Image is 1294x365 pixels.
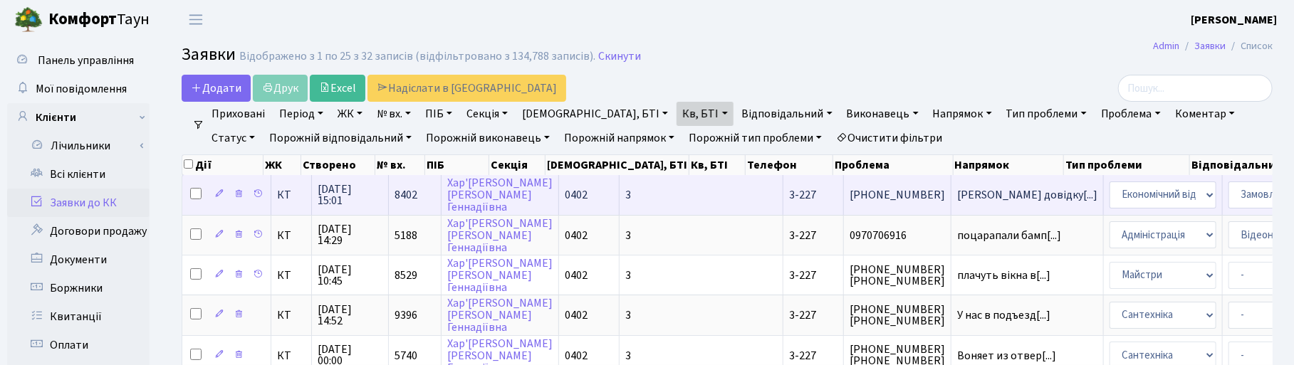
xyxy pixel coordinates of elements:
[677,102,733,126] a: Кв, БТІ
[516,102,674,126] a: [DEMOGRAPHIC_DATA], БТІ
[7,46,150,75] a: Панель управління
[625,187,631,203] span: 3
[395,307,417,323] span: 9396
[264,126,417,150] a: Порожній відповідальний
[927,102,998,126] a: Напрямок
[273,102,329,126] a: Період
[371,102,417,126] a: № вх.
[419,102,458,126] a: ПІБ
[38,53,134,68] span: Панель управління
[789,268,816,283] span: 3-227
[14,6,43,34] img: logo.png
[420,126,555,150] a: Порожній виконавець
[1153,38,1179,53] a: Admin
[565,307,588,323] span: 0402
[789,187,816,203] span: 3-227
[277,270,306,281] span: КТ
[277,189,306,201] span: КТ
[789,307,816,323] span: 3-227
[277,230,306,241] span: КТ
[447,216,553,255] a: Хар'[PERSON_NAME][PERSON_NAME]Геннадіївна
[7,331,150,359] a: Оплати
[489,155,546,175] th: Секція
[957,348,1056,364] span: Воняет из отвер[...]
[447,295,553,335] a: Хар'[PERSON_NAME][PERSON_NAME]Геннадіївна
[16,132,150,160] a: Лічильники
[7,160,150,189] a: Всі клієнти
[841,102,924,126] a: Виконавець
[850,230,945,241] span: 0970706916
[957,268,1050,283] span: плачуть вікна в[...]
[318,184,382,206] span: [DATE] 15:01
[565,228,588,243] span: 0402
[954,155,1065,175] th: Напрямок
[182,75,251,102] a: Додати
[395,348,417,364] span: 5740
[206,126,261,150] a: Статус
[1118,75,1273,102] input: Пошук...
[36,81,127,97] span: Мої повідомлення
[850,189,945,201] span: [PHONE_NUMBER]
[447,175,553,215] a: Хар'[PERSON_NAME][PERSON_NAME]Геннадіївна
[395,187,417,203] span: 8402
[1194,38,1226,53] a: Заявки
[625,348,631,364] span: 3
[7,75,150,103] a: Мої повідомлення
[7,245,150,274] a: Документи
[301,155,375,175] th: Створено
[191,80,241,96] span: Додати
[178,8,214,31] button: Переключити навігацію
[625,268,631,283] span: 3
[182,155,264,175] th: Дії
[7,274,150,302] a: Боржники
[461,102,513,126] a: Секція
[318,304,382,327] span: [DATE] 14:52
[689,155,746,175] th: Кв, БТІ
[277,310,306,321] span: КТ
[565,268,588,283] span: 0402
[1226,38,1273,54] li: Список
[565,348,588,364] span: 0402
[1095,102,1167,126] a: Проблема
[395,268,417,283] span: 8529
[625,228,631,243] span: 3
[833,155,954,175] th: Проблема
[850,304,945,327] span: [PHONE_NUMBER] [PHONE_NUMBER]
[558,126,680,150] a: Порожній напрямок
[789,228,816,243] span: 3-227
[957,228,1061,243] span: поцарапали бамп[...]
[318,223,382,246] span: [DATE] 14:29
[48,8,150,32] span: Таун
[264,155,301,175] th: ЖК
[375,155,425,175] th: № вх.
[7,103,150,132] a: Клієнти
[546,155,689,175] th: [DEMOGRAPHIC_DATA], БТІ
[447,255,553,295] a: Хар'[PERSON_NAME][PERSON_NAME]Геннадіївна
[1001,102,1092,126] a: Тип проблеми
[598,50,641,63] a: Скинути
[957,307,1050,323] span: У нас в подъезд[...]
[206,102,271,126] a: Приховані
[789,348,816,364] span: 3-227
[683,126,828,150] a: Порожній тип проблеми
[625,307,631,323] span: 3
[7,217,150,245] a: Договори продажу
[182,42,236,67] span: Заявки
[1169,102,1241,126] a: Коментар
[425,155,489,175] th: ПІБ
[277,350,306,361] span: КТ
[565,187,588,203] span: 0402
[957,187,1097,203] span: [PERSON_NAME] довідку[...]
[7,189,150,217] a: Заявки до КК
[7,302,150,331] a: Квитанції
[736,102,838,126] a: Відповідальний
[239,50,595,63] div: Відображено з 1 по 25 з 32 записів (відфільтровано з 134,788 записів).
[1132,31,1294,61] nav: breadcrumb
[1064,155,1190,175] th: Тип проблеми
[1191,11,1277,28] a: [PERSON_NAME]
[48,8,117,31] b: Комфорт
[318,264,382,287] span: [DATE] 10:45
[332,102,368,126] a: ЖК
[850,264,945,287] span: [PHONE_NUMBER] [PHONE_NUMBER]
[1191,12,1277,28] b: [PERSON_NAME]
